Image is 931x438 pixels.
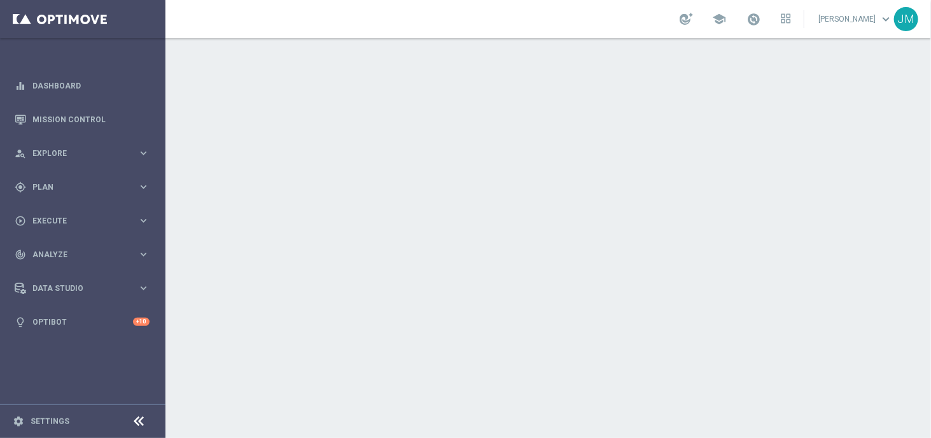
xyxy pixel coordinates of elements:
div: Plan [15,181,137,193]
i: gps_fixed [15,181,26,193]
div: Execute [15,215,137,227]
button: equalizer Dashboard [14,81,150,91]
a: Dashboard [32,69,150,102]
span: Data Studio [32,285,137,292]
a: Mission Control [32,102,150,136]
i: keyboard_arrow_right [137,282,150,294]
div: Analyze [15,249,137,260]
i: track_changes [15,249,26,260]
i: keyboard_arrow_right [137,215,150,227]
i: keyboard_arrow_right [137,181,150,193]
div: Dashboard [15,69,150,102]
i: equalizer [15,80,26,92]
i: keyboard_arrow_right [137,248,150,260]
div: JM [894,7,918,31]
button: track_changes Analyze keyboard_arrow_right [14,250,150,260]
div: Mission Control [15,102,150,136]
i: play_circle_outline [15,215,26,227]
button: gps_fixed Plan keyboard_arrow_right [14,182,150,192]
div: +10 [133,318,150,326]
span: school [712,12,726,26]
a: [PERSON_NAME]keyboard_arrow_down [817,10,894,29]
a: Settings [31,418,69,425]
span: Explore [32,150,137,157]
i: settings [13,416,24,427]
div: Data Studio [15,283,137,294]
div: Explore [15,148,137,159]
i: keyboard_arrow_right [137,147,150,159]
button: Mission Control [14,115,150,125]
button: Data Studio keyboard_arrow_right [14,283,150,293]
span: Analyze [32,251,137,258]
span: keyboard_arrow_down [879,12,893,26]
button: play_circle_outline Execute keyboard_arrow_right [14,216,150,226]
button: lightbulb Optibot +10 [14,317,150,327]
span: Plan [32,183,137,191]
button: person_search Explore keyboard_arrow_right [14,148,150,159]
a: Optibot [32,305,133,339]
i: lightbulb [15,316,26,328]
i: person_search [15,148,26,159]
div: Optibot [15,305,150,339]
span: Execute [32,217,137,225]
